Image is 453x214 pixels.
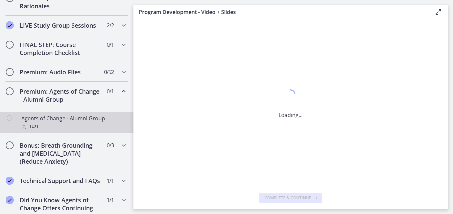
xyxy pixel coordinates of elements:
div: Agents of Change - Alumni Group [21,114,125,130]
span: 0 / 1 [107,87,114,95]
h2: Premium: Agents of Change - Alumni Group [20,87,101,103]
span: 1 / 1 [107,196,114,204]
i: Completed [6,177,14,185]
span: 0 / 1 [107,41,114,49]
span: 2 / 2 [107,21,114,29]
p: Loading... [279,111,303,119]
h2: Premium: Audio Files [20,68,101,76]
span: Complete & continue [265,195,311,201]
h2: FINAL STEP: Course Completion Checklist [20,41,101,57]
div: Text [21,122,125,130]
span: 0 / 52 [104,68,114,76]
div: 1 [279,88,303,103]
span: 1 / 1 [107,177,114,185]
i: Completed [6,196,14,204]
i: Completed [6,21,14,29]
button: Complete & continue [259,193,322,203]
h2: Technical Support and FAQs [20,177,101,185]
h2: LIVE Study Group Sessions [20,21,101,29]
h3: Program Development - Video + Slides [139,8,424,16]
h2: Bonus: Breath Grounding and [MEDICAL_DATA] (Reduce Anxiety) [20,141,101,165]
span: 0 / 3 [107,141,114,149]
